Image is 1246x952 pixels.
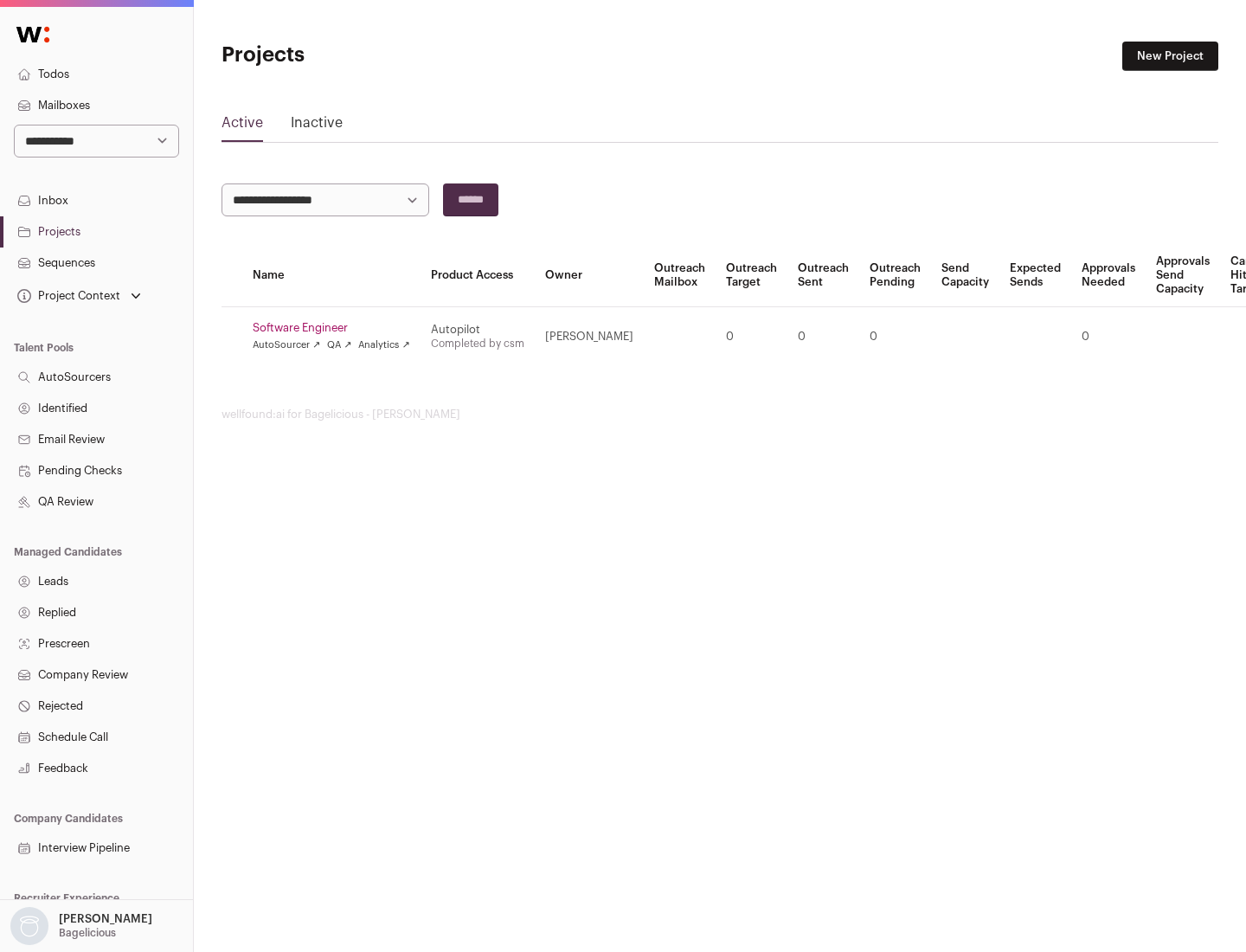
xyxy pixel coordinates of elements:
[222,408,1218,421] footer: wellfound:ai for Bagelicious - [PERSON_NAME]
[291,113,343,140] a: Inactive
[1071,307,1146,367] td: 0
[10,907,48,945] img: nopic.png
[999,244,1071,307] th: Expected Sends
[7,907,156,945] button: Open dropdown
[716,307,787,367] td: 0
[1146,244,1220,307] th: Approvals Send Capacity
[535,244,644,307] th: Owner
[716,244,787,307] th: Outreach Target
[327,338,351,352] a: QA ↗
[787,307,859,367] td: 0
[859,307,931,367] td: 0
[644,244,716,307] th: Outreach Mailbox
[14,284,145,308] button: Open dropdown
[59,912,152,926] p: [PERSON_NAME]
[1122,42,1218,71] a: New Project
[59,926,116,940] p: Bagelicious
[1071,244,1146,307] th: Approvals Needed
[931,244,999,307] th: Send Capacity
[358,338,409,352] a: Analytics ↗
[535,307,644,367] td: [PERSON_NAME]
[431,338,524,349] a: Completed by csm
[787,244,859,307] th: Outreach Sent
[253,338,320,352] a: AutoSourcer ↗
[222,42,554,69] h1: Projects
[242,244,421,307] th: Name
[859,244,931,307] th: Outreach Pending
[7,17,59,52] img: Wellfound
[253,321,410,335] a: Software Engineer
[222,113,263,140] a: Active
[14,289,120,303] div: Project Context
[431,323,524,337] div: Autopilot
[421,244,535,307] th: Product Access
